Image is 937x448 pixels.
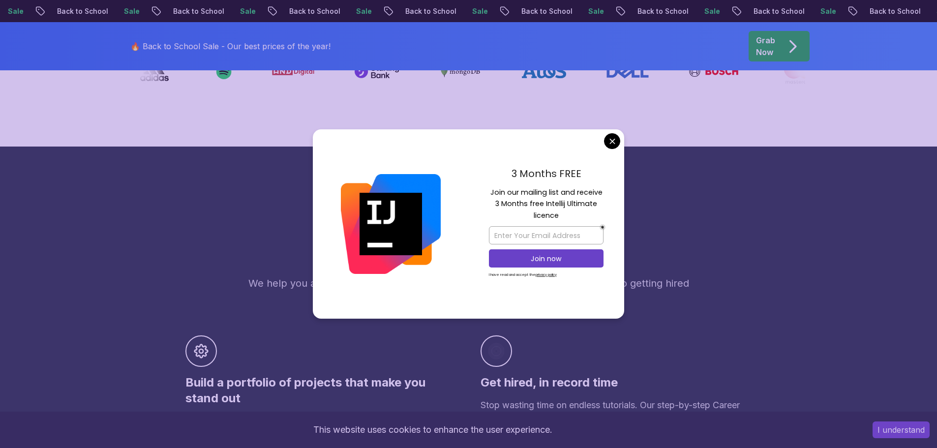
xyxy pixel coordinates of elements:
[743,6,810,16] p: Back to School
[130,40,331,52] p: 🔥 Back to School Sale - Our best prices of the year!
[7,419,858,441] div: This website uses cookies to enhance the user experience.
[627,6,694,16] p: Back to School
[46,6,113,16] p: Back to School
[873,421,930,438] button: Accept cookies
[185,375,457,406] h3: Build a portfolio of projects that make you stand out
[248,276,689,304] p: We help you at every step of your learning and career journey. From beginner to getting hired to ...
[577,6,609,16] p: Sale
[229,6,261,16] p: Sale
[511,6,577,16] p: Back to School
[756,34,775,58] p: Grab Now
[124,241,813,261] h2: Benefits of joining Amigoscode
[113,6,145,16] p: Sale
[345,6,377,16] p: Sale
[481,375,752,390] h3: Get hired, in record time
[461,6,493,16] p: Sale
[162,6,229,16] p: Back to School
[694,6,725,16] p: Sale
[481,398,752,440] p: Stop wasting time on endless tutorials. Our step-by-step Career Paths give you an exact roadmap t...
[394,6,461,16] p: Back to School
[859,6,926,16] p: Back to School
[810,6,841,16] p: Sale
[278,6,345,16] p: Back to School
